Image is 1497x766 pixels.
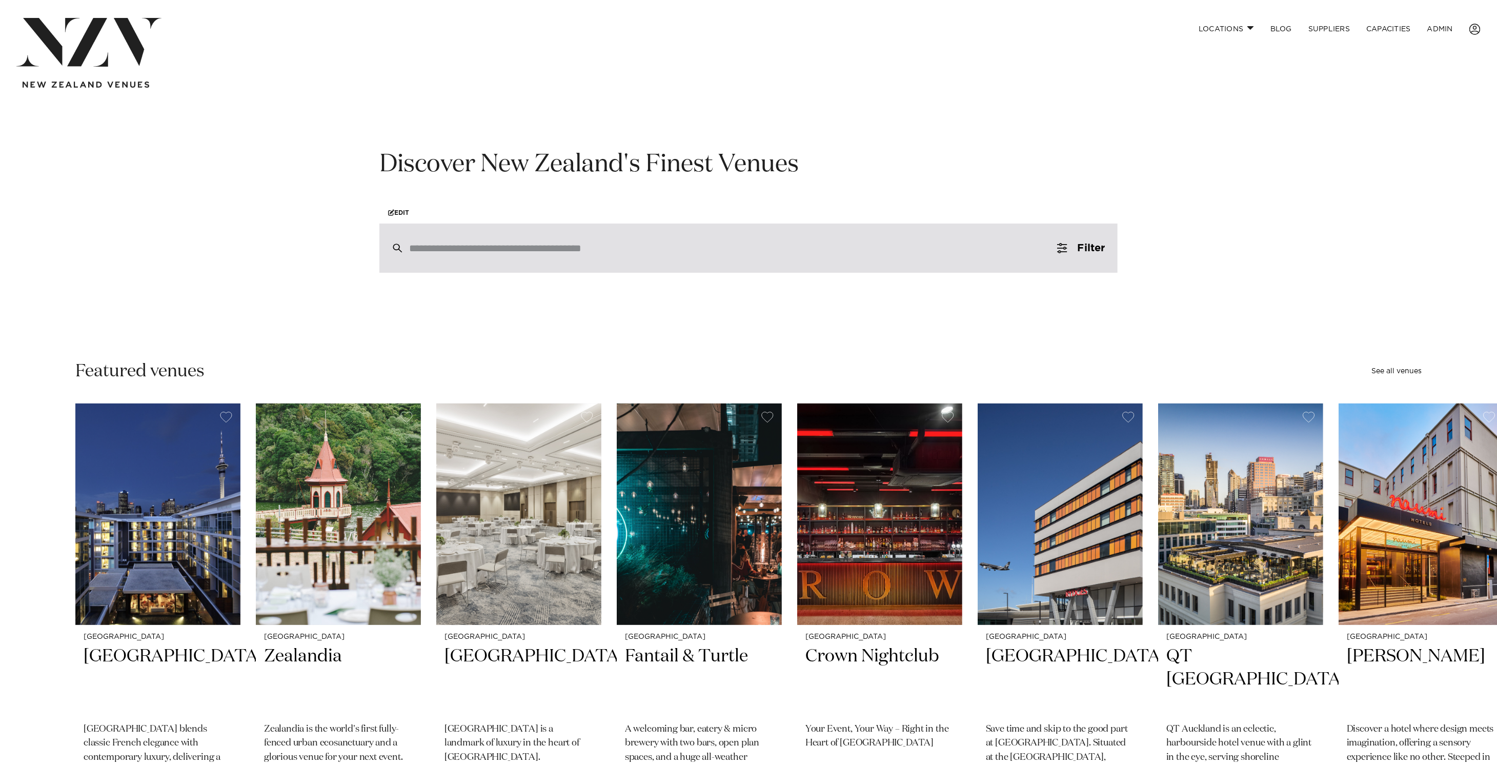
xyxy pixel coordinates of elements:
img: nzv-logo.png [16,18,161,67]
span: Filter [1078,243,1105,253]
h2: Featured venues [75,360,205,383]
p: Your Event, Your Way – Right in the Heart of [GEOGRAPHIC_DATA] [805,722,954,751]
h2: [GEOGRAPHIC_DATA] [84,645,232,714]
h2: [GEOGRAPHIC_DATA] [444,645,593,714]
a: BLOG [1262,18,1300,40]
h2: Zealandia [264,645,413,714]
small: [GEOGRAPHIC_DATA] [1347,633,1495,641]
small: [GEOGRAPHIC_DATA] [264,633,413,641]
p: [GEOGRAPHIC_DATA] is a landmark of luxury in the heart of [GEOGRAPHIC_DATA]. [444,722,593,765]
a: Capacities [1358,18,1419,40]
small: [GEOGRAPHIC_DATA] [444,633,593,641]
small: [GEOGRAPHIC_DATA] [1166,633,1315,641]
a: ADMIN [1419,18,1461,40]
img: new-zealand-venues-text.png [23,82,149,88]
img: Rātā Cafe at Zealandia [256,404,421,625]
a: See all venues [1371,368,1422,375]
a: SUPPLIERS [1300,18,1358,40]
a: Locations [1190,18,1262,40]
h2: Fantail & Turtle [625,645,774,714]
p: Zealandia is the world's first fully-fenced urban ecosanctuary and a glorious venue for your next... [264,722,413,765]
h2: [GEOGRAPHIC_DATA] [986,645,1135,714]
h2: Crown Nightclub [805,645,954,714]
h1: Discover New Zealand's Finest Venues [379,149,1118,181]
img: Sofitel Auckland Viaduct Harbour hotel venue [75,404,240,625]
small: [GEOGRAPHIC_DATA] [986,633,1135,641]
h2: QT [GEOGRAPHIC_DATA] [1166,645,1315,714]
small: [GEOGRAPHIC_DATA] [84,633,232,641]
small: [GEOGRAPHIC_DATA] [625,633,774,641]
a: Edit [379,201,418,224]
button: Filter [1045,224,1118,273]
h2: [PERSON_NAME] [1347,645,1495,714]
small: [GEOGRAPHIC_DATA] [805,633,954,641]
